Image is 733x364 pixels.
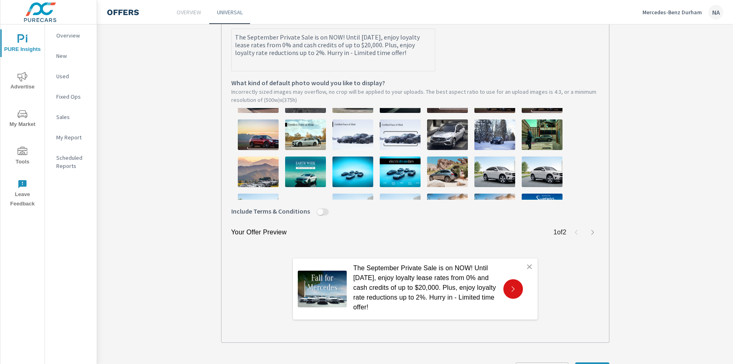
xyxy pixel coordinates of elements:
p: Mercedes-Benz Durham [642,9,702,16]
p: 1 of 2 [554,227,567,237]
span: Tools [3,147,42,167]
div: Sales [45,111,97,123]
span: What kind of default photo would you like to display? [231,78,385,88]
textarea: Describe your offer [232,30,435,71]
div: Fixed Ops [45,90,97,103]
button: Include Terms & Conditions [317,208,323,216]
p: New [56,52,90,60]
img: description [380,194,421,224]
div: My Report [45,131,97,143]
span: Include Terms & Conditions [231,206,310,216]
p: Used [56,72,90,80]
img: description [427,119,468,150]
p: Universal [217,8,243,16]
img: description [238,194,279,224]
img: description [285,157,326,187]
img: description [474,157,515,187]
p: My Report [56,133,90,141]
div: NA [709,5,723,20]
img: Fall for Mercedes with a water background, green tree above and a wall. 5 car lineup of white SUV... [298,271,347,307]
img: description [522,119,562,150]
span: Advertise [3,72,42,92]
p: Incorrectly sized images may overflow, no crop will be applied to your uploads. The best aspect r... [231,88,599,104]
p: Sales [56,113,90,121]
img: description [522,194,562,224]
p: Overview [177,8,201,16]
span: My Market [3,109,42,129]
img: description [285,119,326,150]
img: description [332,194,373,224]
img: description [522,157,562,187]
img: description [238,157,279,187]
span: PURE Insights [3,34,42,54]
div: Used [45,70,97,82]
div: Scheduled Reports [45,152,97,172]
div: nav menu [0,24,44,212]
img: description [474,119,515,150]
img: description [238,119,279,150]
p: The September Private Sale is on NOW! Until [DATE], enjoy loyalty lease rates from 0% and cash cr... [353,263,497,312]
p: Fixed Ops [56,93,90,101]
img: description [332,119,373,150]
img: description [332,157,373,187]
span: Leave Feedback [3,179,42,209]
p: Scheduled Reports [56,154,90,170]
img: description [427,157,468,187]
h4: Offers [107,7,139,17]
img: description [380,157,421,187]
p: Your Offer Preview [231,227,287,237]
p: Overview [56,31,90,40]
div: New [45,50,97,62]
img: description [474,194,515,224]
img: description [427,194,468,224]
img: description [380,119,421,150]
img: description [285,194,326,224]
div: Overview [45,29,97,42]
